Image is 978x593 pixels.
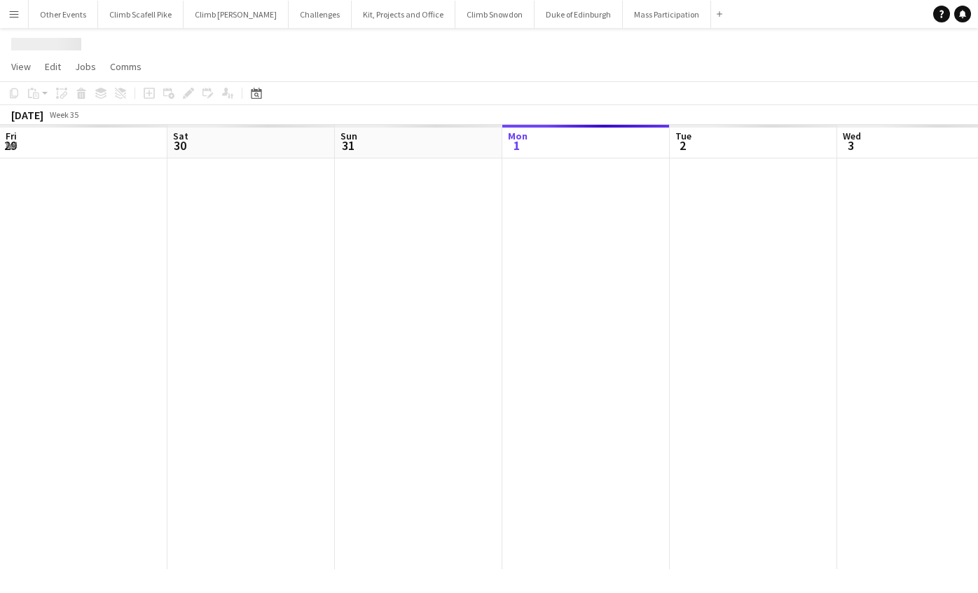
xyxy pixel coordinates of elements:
button: Climb [PERSON_NAME] [184,1,289,28]
span: Tue [675,130,691,142]
span: Wed [843,130,861,142]
div: [DATE] [11,108,43,122]
button: Challenges [289,1,352,28]
span: 3 [841,137,861,154]
span: 31 [338,137,357,154]
a: Edit [39,57,67,76]
span: Sun [340,130,357,142]
span: 2 [673,137,691,154]
span: Jobs [75,60,96,73]
span: Mon [508,130,528,142]
span: Edit [45,60,61,73]
span: Week 35 [46,109,81,120]
button: Climb Snowdon [455,1,535,28]
a: Comms [104,57,147,76]
button: Other Events [29,1,98,28]
button: Mass Participation [623,1,711,28]
button: Kit, Projects and Office [352,1,455,28]
span: View [11,60,31,73]
span: 29 [4,137,17,154]
a: View [6,57,36,76]
span: Comms [110,60,142,73]
a: Jobs [69,57,102,76]
span: 1 [506,137,528,154]
span: Sat [173,130,188,142]
button: Duke of Edinburgh [535,1,623,28]
span: 30 [171,137,188,154]
span: Fri [6,130,17,142]
button: Climb Scafell Pike [98,1,184,28]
